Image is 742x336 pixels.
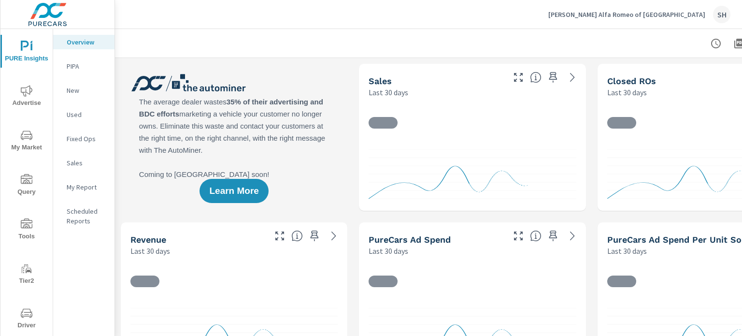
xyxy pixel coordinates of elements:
span: Total cost of media for all PureCars channels for the selected dealership group over the selected... [530,230,542,242]
span: Tools [3,219,50,242]
p: Sales [67,158,107,168]
a: See more details in report [326,228,342,244]
p: Scheduled Reports [67,206,107,226]
button: Make Fullscreen [511,228,526,244]
span: Advertise [3,85,50,109]
span: Save this to your personalized report [545,70,561,85]
p: Last 30 days [607,245,647,257]
p: Last 30 days [130,245,170,257]
h5: PureCars Ad Spend [369,234,451,245]
p: [PERSON_NAME] Alfa Romeo of [GEOGRAPHIC_DATA] [548,10,705,19]
h5: Closed ROs [607,76,656,86]
span: Driver [3,307,50,331]
p: Used [67,110,107,119]
div: SH [713,6,730,23]
div: Used [53,107,114,122]
div: Overview [53,35,114,49]
p: Last 30 days [369,87,408,98]
button: Make Fullscreen [511,70,526,85]
div: Fixed Ops [53,131,114,146]
div: Sales [53,156,114,170]
div: My Report [53,180,114,194]
span: Number of vehicles sold by the dealership over the selected date range. [Source: This data is sou... [530,72,542,83]
div: Scheduled Reports [53,204,114,228]
p: Overview [67,37,107,47]
p: Last 30 days [369,245,408,257]
a: See more details in report [565,228,580,244]
p: My Report [67,182,107,192]
div: PIPA [53,59,114,73]
span: My Market [3,130,50,153]
span: Total sales revenue over the selected date range. [Source: This data is sourced from the dealer’s... [291,230,303,242]
h5: Sales [369,76,392,86]
span: PURE Insights [3,41,50,64]
div: New [53,83,114,98]
button: Make Fullscreen [272,228,287,244]
span: Learn More [209,187,258,195]
a: See more details in report [565,70,580,85]
p: New [67,86,107,95]
button: Learn More [200,179,268,203]
span: Tier2 [3,263,50,287]
p: Fixed Ops [67,134,107,144]
p: PIPA [67,61,107,71]
p: Last 30 days [607,87,647,98]
span: Save this to your personalized report [545,228,561,244]
h5: Revenue [130,234,166,245]
span: Save this to your personalized report [307,228,322,244]
span: Query [3,174,50,198]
